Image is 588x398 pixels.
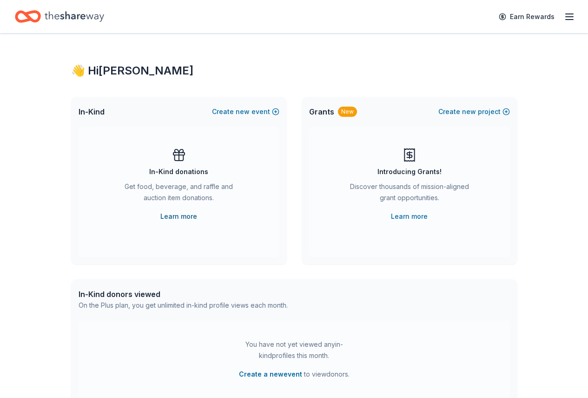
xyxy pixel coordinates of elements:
span: Grants [309,106,334,117]
div: Introducing Grants! [377,166,442,177]
button: Createnewproject [438,106,510,117]
div: 👋 Hi [PERSON_NAME] [71,63,517,78]
span: In-Kind [79,106,105,117]
button: Createnewevent [212,106,279,117]
span: new [236,106,250,117]
span: new [462,106,476,117]
a: Learn more [391,211,428,222]
a: Home [15,6,104,27]
div: On the Plus plan, you get unlimited in-kind profile views each month. [79,300,288,311]
div: Get food, beverage, and raffle and auction item donations. [116,181,242,207]
div: In-Kind donations [149,166,208,177]
a: Learn more [160,211,197,222]
button: Create a newevent [239,369,302,380]
div: Discover thousands of mission-aligned grant opportunities. [346,181,473,207]
div: In-Kind donors viewed [79,289,288,300]
div: New [338,107,357,117]
span: to view donors . [239,369,350,380]
div: You have not yet viewed any in-kind profiles this month. [236,339,352,361]
a: Earn Rewards [493,8,560,25]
